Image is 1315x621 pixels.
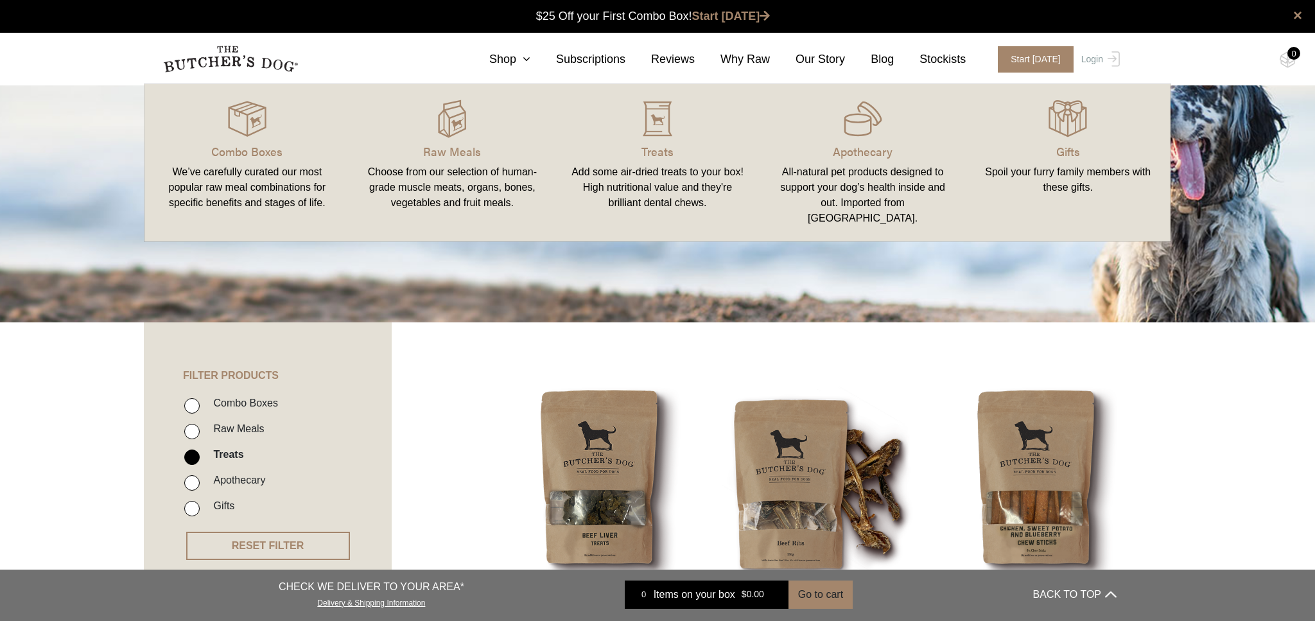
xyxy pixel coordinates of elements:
button: RESET FILTER [186,532,350,560]
a: 0 Items on your box $0.00 [625,581,788,609]
a: Stockists [894,51,966,68]
div: 0 [1287,47,1300,60]
img: TBD_Cart-Empty.png [1280,51,1296,68]
a: close [1293,8,1302,23]
a: Gifts Spoil your furry family members with these gifts. [965,97,1171,229]
a: Blog [845,51,894,68]
label: Treats [207,446,243,463]
label: Apothecary [207,471,265,489]
div: Spoil your furry family members with these gifts. [980,164,1155,195]
a: Start [DATE] [985,46,1078,73]
bdi: 0.00 [742,590,764,600]
div: Choose from our selection of human-grade muscle meats, organs, bones, vegetables and fruit meals. [365,164,540,211]
img: Beef Spare Ribs [722,387,916,581]
a: Shop [464,51,530,68]
p: Apothecary [776,143,950,160]
span: Start [DATE] [998,46,1074,73]
div: 0 [634,588,654,601]
p: Treats [570,143,745,160]
h4: FILTER PRODUCTS [144,322,392,381]
a: Raw Meals Choose from our selection of human-grade muscle meats, organs, bones, vegetables and fr... [350,97,555,229]
label: Raw Meals [207,420,264,437]
div: All-natural pet products designed to support your dog’s health inside and out. Imported from [GEO... [776,164,950,226]
p: Gifts [980,143,1155,160]
a: Why Raw [695,51,770,68]
a: Treats Add some air-dried treats to your box! High nutritional value and they're brilliant dental... [555,97,760,229]
img: Chicken Sweet Potato and Blueberry Chew Sticks [940,387,1135,581]
span: $ [742,590,747,600]
a: Login [1078,46,1120,73]
a: Reviews [625,51,695,68]
a: Subscriptions [530,51,625,68]
img: Beef Liver Treats [503,387,698,581]
label: Gifts [207,497,234,514]
a: Start [DATE] [692,10,771,22]
p: Raw Meals [365,143,540,160]
span: Items on your box [654,587,735,602]
button: Go to cart [788,581,853,609]
a: Combo Boxes We’ve carefully curated our most popular raw meal combinations for specific benefits ... [144,97,350,229]
button: BACK TO TOP [1033,579,1117,610]
div: Add some air-dried treats to your box! High nutritional value and they're brilliant dental chews. [570,164,745,211]
label: Combo Boxes [207,394,278,412]
p: CHECK WE DELIVER TO YOUR AREA* [279,579,464,595]
a: Delivery & Shipping Information [317,595,425,608]
a: Our Story [770,51,845,68]
div: We’ve carefully curated our most popular raw meal combinations for specific benefits and stages o... [160,164,335,211]
a: Apothecary All-natural pet products designed to support your dog’s health inside and out. Importe... [760,97,966,229]
p: Combo Boxes [160,143,335,160]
